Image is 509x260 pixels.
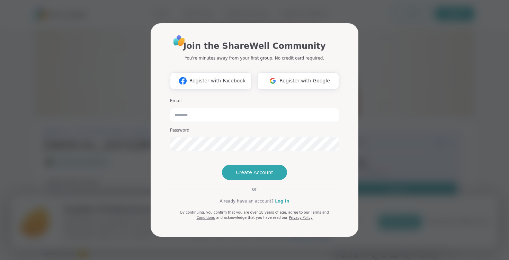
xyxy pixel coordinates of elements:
a: Terms and Conditions [196,210,329,219]
span: Register with Facebook [189,77,245,84]
a: Privacy Policy [289,216,312,219]
h3: Email [170,98,339,104]
a: Log in [275,198,289,204]
span: Create Account [236,169,273,176]
img: ShareWell Logo [171,33,187,48]
button: Create Account [222,165,287,180]
span: or [244,186,265,192]
span: and acknowledge that you have read our [216,216,287,219]
p: You're minutes away from your first group. No credit card required. [185,55,324,61]
span: By continuing, you confirm that you are over 18 years of age, agree to our [180,210,310,214]
img: ShareWell Logomark [176,74,189,87]
span: Already have an account? [220,198,274,204]
h1: Join the ShareWell Community [183,40,325,52]
h3: Password [170,127,339,133]
button: Register with Google [257,72,339,90]
button: Register with Facebook [170,72,252,90]
img: ShareWell Logomark [266,74,279,87]
span: Register with Google [279,77,330,84]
